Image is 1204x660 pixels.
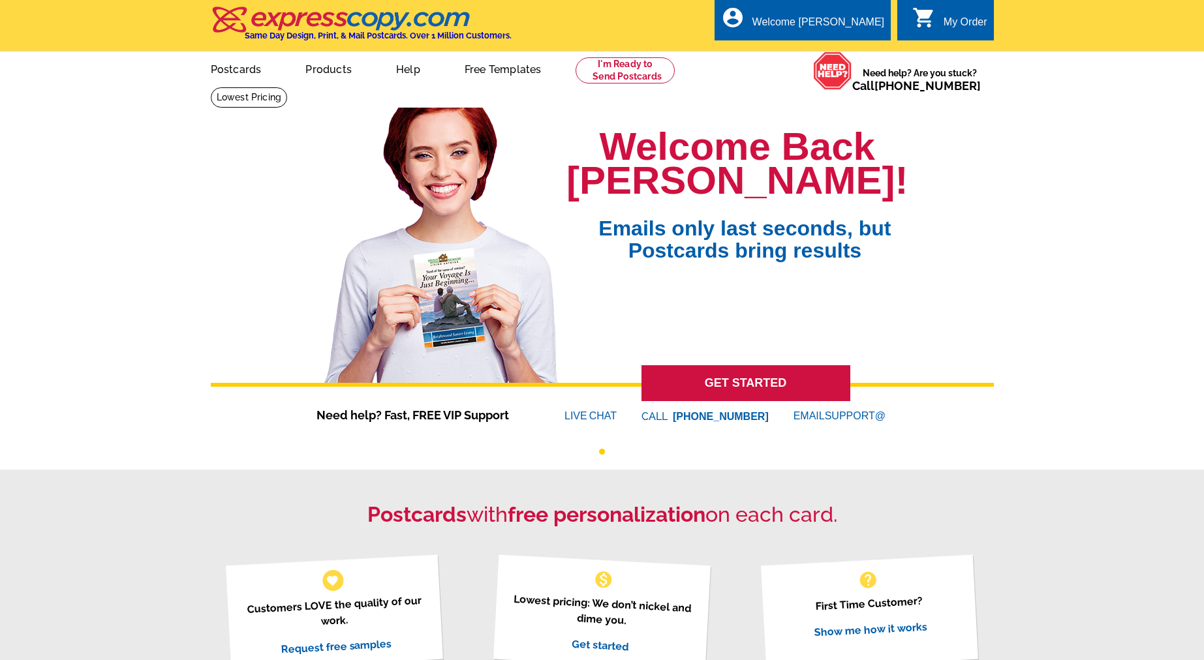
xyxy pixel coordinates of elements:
a: [PHONE_NUMBER] [874,79,981,93]
span: Need help? Fast, FREE VIP Support [316,406,525,424]
button: 1 of 1 [599,449,605,455]
a: Help [375,53,441,83]
span: monetization_on [593,569,614,590]
a: Request free samples [281,637,392,655]
div: Welcome [PERSON_NAME] [752,16,884,35]
p: Lowest pricing: We don’t nickel and dime you. [510,591,694,632]
a: Same Day Design, Print, & Mail Postcards. Over 1 Million Customers. [211,16,512,40]
strong: Postcards [367,502,467,526]
span: Need help? Are you stuck? [852,67,987,93]
strong: free personalization [508,502,705,526]
img: help [813,52,852,90]
i: shopping_cart [912,6,936,29]
img: welcome-back-logged-in.png [316,97,566,383]
h4: Same Day Design, Print, & Mail Postcards. Over 1 Million Customers. [245,31,512,40]
div: My Order [944,16,987,35]
a: Show me how it works [814,620,927,638]
a: Free Templates [444,53,563,83]
h1: Welcome Back [PERSON_NAME]! [566,130,908,198]
font: SUPPORT@ [825,408,888,424]
span: Emails only last seconds, but Postcards bring results [581,198,908,262]
a: Products [285,53,373,83]
a: Get started [572,637,629,653]
span: help [857,569,878,590]
i: account_circle [721,6,745,29]
a: Postcards [190,53,283,83]
span: Call [852,79,981,93]
p: Customers LOVE the quality of our work. [242,592,427,633]
a: LIVECHAT [564,410,617,421]
a: GET STARTED [641,365,850,401]
span: favorite [326,573,339,587]
p: First Time Customer? [777,591,961,616]
a: shopping_cart My Order [912,14,987,31]
h2: with on each card. [211,502,994,527]
font: LIVE [564,408,589,424]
